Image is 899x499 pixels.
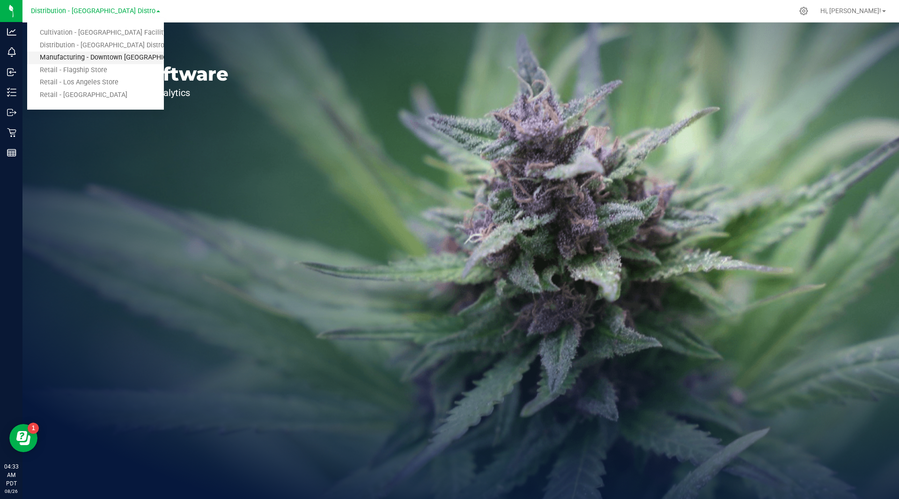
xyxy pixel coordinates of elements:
inline-svg: Analytics [7,27,16,37]
div: Manage settings [798,7,810,15]
iframe: Resource center unread badge [28,423,39,434]
a: Cultivation - [GEOGRAPHIC_DATA] Facility [27,27,164,39]
p: 04:33 AM PDT [4,462,18,488]
p: 08/26 [4,488,18,495]
a: Distribution - [GEOGRAPHIC_DATA] Distro [27,39,164,52]
inline-svg: Inbound [7,67,16,77]
inline-svg: Monitoring [7,47,16,57]
inline-svg: Retail [7,128,16,137]
inline-svg: Reports [7,148,16,157]
a: Retail - Flagship Store [27,64,164,77]
a: Retail - [GEOGRAPHIC_DATA] [27,89,164,102]
a: Manufacturing - Downtown [GEOGRAPHIC_DATA] [27,52,164,64]
span: Hi, [PERSON_NAME]! [820,7,881,15]
a: Retail - Los Angeles Store [27,76,164,89]
inline-svg: Outbound [7,108,16,117]
iframe: Resource center [9,424,37,452]
inline-svg: Inventory [7,88,16,97]
span: Distribution - [GEOGRAPHIC_DATA] Distro [31,7,155,15]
